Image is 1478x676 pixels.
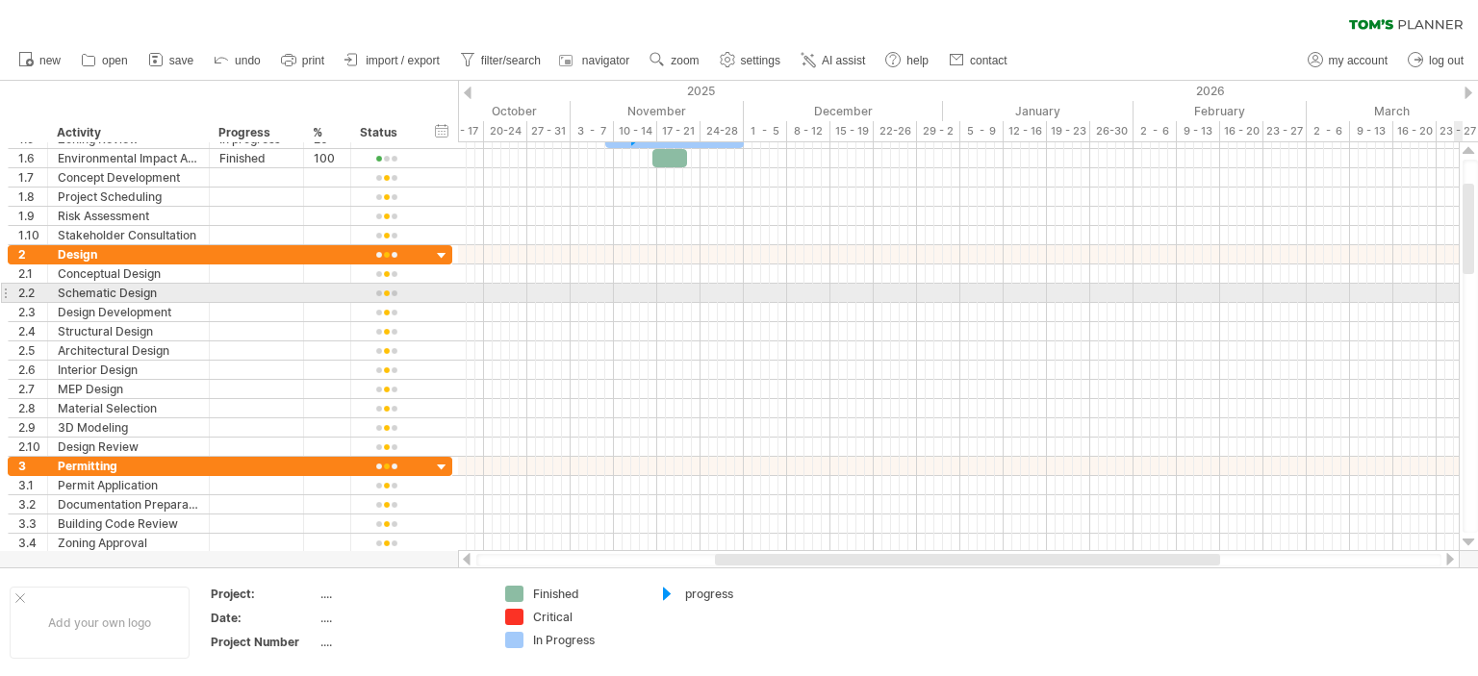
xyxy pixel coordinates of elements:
[58,303,199,321] div: Design Development
[484,121,527,141] div: 20-24
[18,341,47,360] div: 2.5
[1429,54,1464,67] span: log out
[18,534,47,552] div: 3.4
[18,418,47,437] div: 2.9
[657,121,701,141] div: 17 - 21
[533,609,638,625] div: Critical
[320,634,482,650] div: ....
[58,168,199,187] div: Concept Development
[58,245,199,263] div: Design
[58,457,199,475] div: Permitting
[320,610,482,626] div: ....
[58,207,199,225] div: Risk Assessment
[18,361,47,379] div: 2.6
[556,48,635,73] a: navigator
[58,438,199,456] div: Design Review
[18,322,47,340] div: 2.4
[18,457,47,475] div: 3
[18,495,47,513] div: 3.2
[360,123,411,142] div: Status
[796,48,871,73] a: AI assist
[527,121,571,141] div: 27 - 31
[211,586,317,602] div: Project:
[1134,121,1177,141] div: 2 - 6
[58,380,199,398] div: MEP Design
[943,101,1134,121] div: January 2026
[970,54,1007,67] span: contact
[169,54,193,67] span: save
[58,418,199,437] div: 3D Modeling
[18,399,47,417] div: 2.8
[18,168,47,187] div: 1.7
[685,586,790,602] div: progress
[58,361,199,379] div: Interior Design
[715,48,786,73] a: settings
[57,123,198,142] div: Activity
[571,101,744,121] div: November 2025
[39,54,61,67] span: new
[1303,48,1393,73] a: my account
[917,121,960,141] div: 29 - 2
[960,121,1004,141] div: 5 - 9
[1263,121,1307,141] div: 23 - 27
[58,322,199,340] div: Structural Design
[1134,101,1307,121] div: February 2026
[18,245,47,263] div: 2
[18,188,47,206] div: 1.8
[1393,121,1437,141] div: 16 - 20
[102,54,128,67] span: open
[76,48,134,73] a: open
[58,264,199,283] div: Conceptual Design
[218,123,293,142] div: Progress
[219,149,293,167] div: Finished
[1329,54,1388,67] span: my account
[1220,121,1263,141] div: 16 - 20
[58,514,199,533] div: Building Code Review
[1177,121,1220,141] div: 9 - 13
[58,399,199,417] div: Material Selection
[571,121,614,141] div: 3 - 7
[645,48,704,73] a: zoom
[18,514,47,533] div: 3.3
[481,54,541,67] span: filter/search
[1090,121,1134,141] div: 26-30
[58,149,199,167] div: Environmental Impact Assessment
[906,54,929,67] span: help
[209,48,267,73] a: undo
[671,54,699,67] span: zoom
[874,121,917,141] div: 22-26
[58,341,199,360] div: Architectural Design
[58,534,199,552] div: Zoning Approval
[18,476,47,494] div: 3.1
[211,610,317,626] div: Date:
[944,48,1013,73] a: contact
[741,54,780,67] span: settings
[235,54,261,67] span: undo
[533,586,638,602] div: Finished
[58,495,199,513] div: Documentation Preparation
[822,54,865,67] span: AI assist
[18,264,47,283] div: 2.1
[533,632,638,648] div: In Progress
[701,121,744,141] div: 24-28
[1350,121,1393,141] div: 9 - 13
[18,226,47,244] div: 1.10
[371,101,571,121] div: October 2025
[143,48,199,73] a: save
[302,54,324,67] span: print
[582,54,629,67] span: navigator
[13,48,66,73] a: new
[18,149,47,167] div: 1.6
[614,121,657,141] div: 10 - 14
[320,586,482,602] div: ....
[340,48,446,73] a: import / export
[58,188,199,206] div: Project Scheduling
[366,54,440,67] span: import / export
[18,438,47,456] div: 2.10
[18,207,47,225] div: 1.9
[744,101,943,121] div: December 2025
[18,380,47,398] div: 2.7
[455,48,547,73] a: filter/search
[18,303,47,321] div: 2.3
[10,587,190,659] div: Add your own logo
